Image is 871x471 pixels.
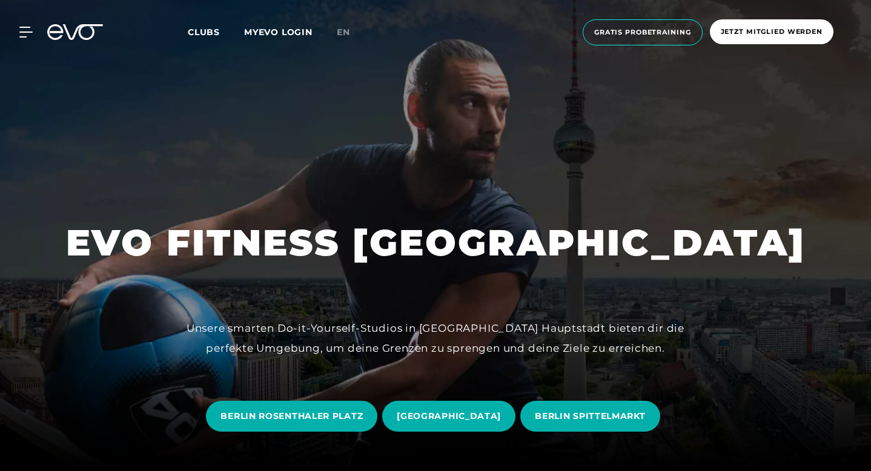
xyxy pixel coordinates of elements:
span: Gratis Probetraining [594,27,691,38]
div: Unsere smarten Do-it-Yourself-Studios in [GEOGRAPHIC_DATA] Hauptstadt bieten dir die perfekte Umg... [163,318,708,358]
a: BERLIN ROSENTHALER PLATZ [206,392,382,441]
a: [GEOGRAPHIC_DATA] [382,392,520,441]
a: BERLIN SPITTELMARKT [520,392,664,441]
span: BERLIN ROSENTHALER PLATZ [220,410,363,423]
span: en [337,27,350,38]
span: [GEOGRAPHIC_DATA] [397,410,501,423]
span: Clubs [188,27,220,38]
a: Jetzt Mitglied werden [706,19,837,45]
span: BERLIN SPITTELMARKT [535,410,645,423]
span: Jetzt Mitglied werden [721,27,823,37]
h1: EVO FITNESS [GEOGRAPHIC_DATA] [66,219,806,266]
a: en [337,25,365,39]
a: Clubs [188,26,244,38]
a: MYEVO LOGIN [244,27,313,38]
a: Gratis Probetraining [579,19,706,45]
